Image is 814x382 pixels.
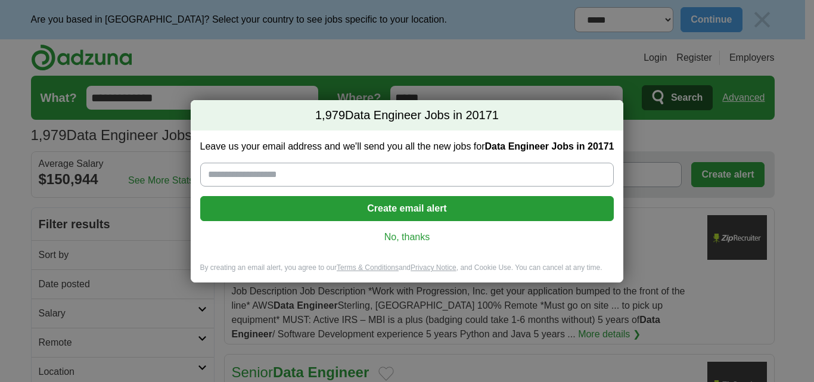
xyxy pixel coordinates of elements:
[200,140,614,153] label: Leave us your email address and we'll send you all the new jobs for
[485,141,614,151] strong: Data Engineer Jobs in 20171
[315,107,345,124] span: 1,979
[200,196,614,221] button: Create email alert
[191,263,624,282] div: By creating an email alert, you agree to our and , and Cookie Use. You can cancel at any time.
[191,100,624,131] h2: Data Engineer Jobs in 20171
[337,263,399,272] a: Terms & Conditions
[210,231,605,244] a: No, thanks
[411,263,456,272] a: Privacy Notice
